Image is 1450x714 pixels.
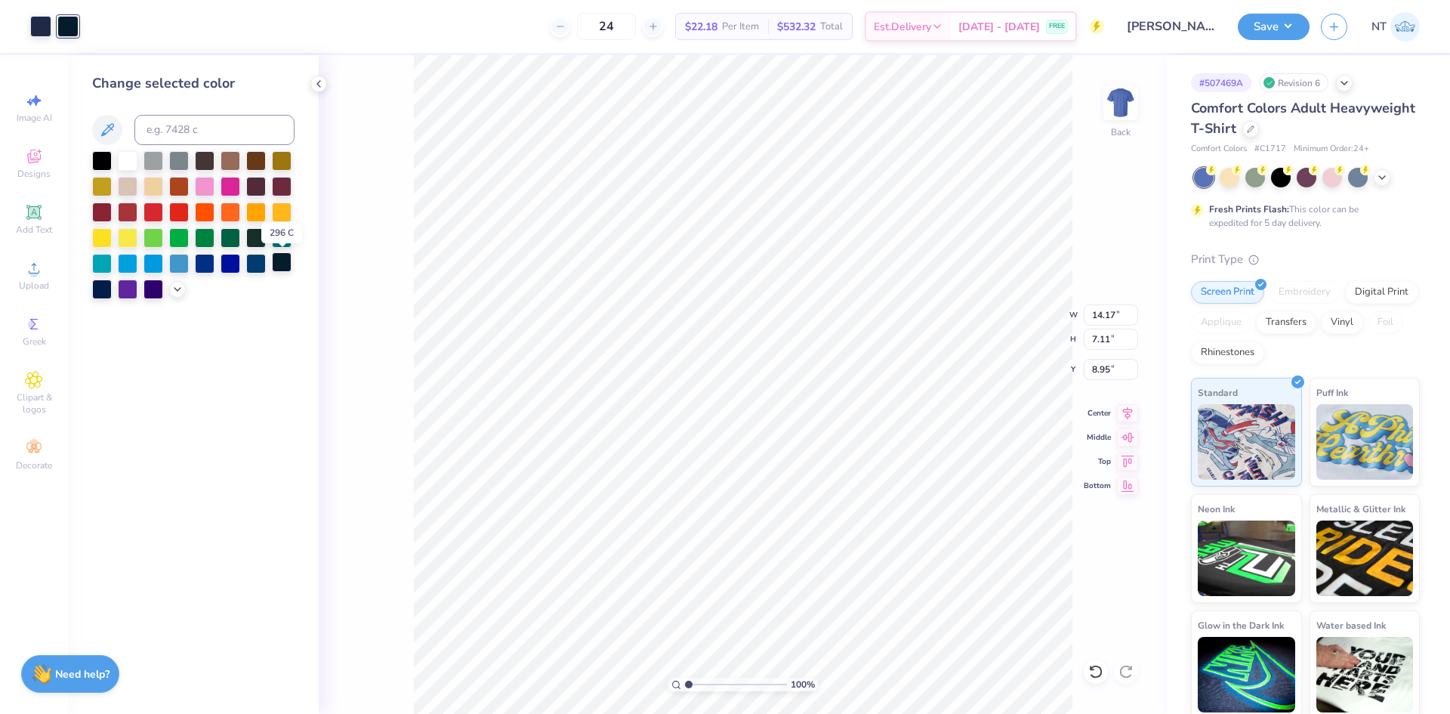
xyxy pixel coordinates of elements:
[17,112,52,124] span: Image AI
[1084,408,1111,419] span: Center
[1259,73,1328,92] div: Revision 6
[17,168,51,180] span: Designs
[1191,342,1264,364] div: Rhinestones
[16,224,52,236] span: Add Text
[1111,125,1131,139] div: Back
[1115,11,1226,42] input: Untitled Design
[1316,617,1386,633] span: Water based Ink
[722,19,759,35] span: Per Item
[1238,14,1310,40] button: Save
[1254,143,1286,156] span: # C1717
[1294,143,1369,156] span: Minimum Order: 24 +
[19,280,49,292] span: Upload
[1198,404,1295,480] img: Standard
[1191,311,1251,334] div: Applique
[1198,617,1284,633] span: Glow in the Dark Ink
[1316,501,1405,517] span: Metallic & Glitter Ink
[8,391,60,416] span: Clipart & logos
[685,19,717,35] span: $22.18
[1198,521,1295,596] img: Neon Ink
[134,115,295,145] input: e.g. 7428 c
[1368,311,1403,334] div: Foil
[55,667,110,682] strong: Need help?
[1084,456,1111,467] span: Top
[1371,18,1387,36] span: NT
[820,19,843,35] span: Total
[1209,203,1289,215] strong: Fresh Prints Flash:
[958,19,1040,35] span: [DATE] - [DATE]
[1371,12,1420,42] a: NT
[1198,637,1295,712] img: Glow in the Dark Ink
[1084,481,1111,491] span: Bottom
[1191,73,1251,92] div: # 507469A
[1191,281,1264,304] div: Screen Print
[874,19,931,35] span: Est. Delivery
[261,222,302,243] div: 296 C
[1390,12,1420,42] img: Nestor Talens
[1345,281,1418,304] div: Digital Print
[1316,637,1414,712] img: Water based Ink
[1191,143,1247,156] span: Comfort Colors
[1321,311,1363,334] div: Vinyl
[1209,202,1395,230] div: This color can be expedited for 5 day delivery.
[1191,99,1415,138] span: Comfort Colors Adult Heavyweight T-Shirt
[16,459,52,471] span: Decorate
[1198,385,1238,400] span: Standard
[1198,501,1235,517] span: Neon Ink
[1106,88,1136,118] img: Back
[1316,385,1348,400] span: Puff Ink
[92,73,295,94] div: Change selected color
[577,13,636,40] input: – –
[791,678,815,691] span: 100 %
[1269,281,1340,304] div: Embroidery
[1316,404,1414,480] img: Puff Ink
[1049,21,1065,32] span: FREE
[1256,311,1316,334] div: Transfers
[1316,521,1414,596] img: Metallic & Glitter Ink
[1191,251,1420,268] div: Print Type
[777,19,816,35] span: $532.32
[23,335,46,348] span: Greek
[1084,432,1111,443] span: Middle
